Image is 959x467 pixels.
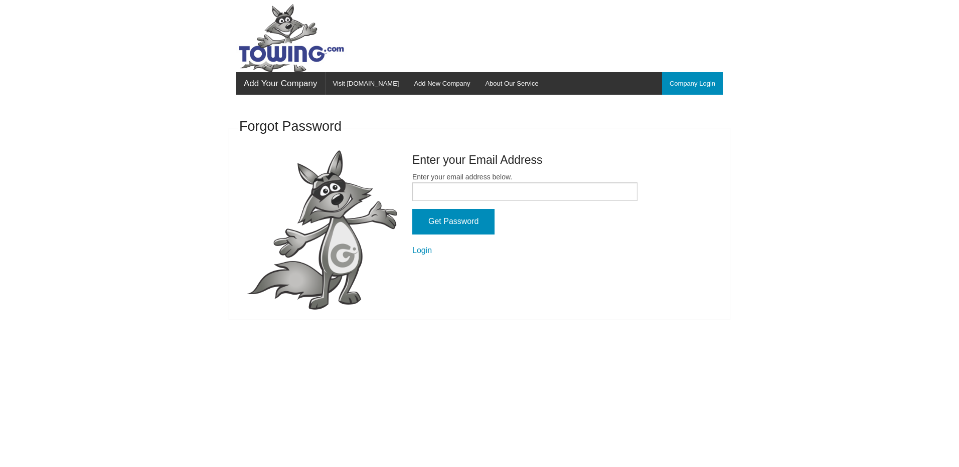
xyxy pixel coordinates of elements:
img: fox-Presenting.png [247,150,397,310]
input: Get Password [412,209,495,235]
a: Company Login [662,72,723,95]
a: Visit [DOMAIN_NAME] [326,72,407,95]
a: About Our Service [477,72,546,95]
img: Towing.com Logo [236,4,347,72]
h4: Enter your Email Address [412,152,637,168]
a: Add Your Company [236,72,325,95]
a: Login [412,246,432,255]
label: Enter your email address below. [412,172,637,201]
h3: Forgot Password [239,117,342,136]
input: Enter your email address below. [412,182,637,201]
a: Add New Company [406,72,477,95]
